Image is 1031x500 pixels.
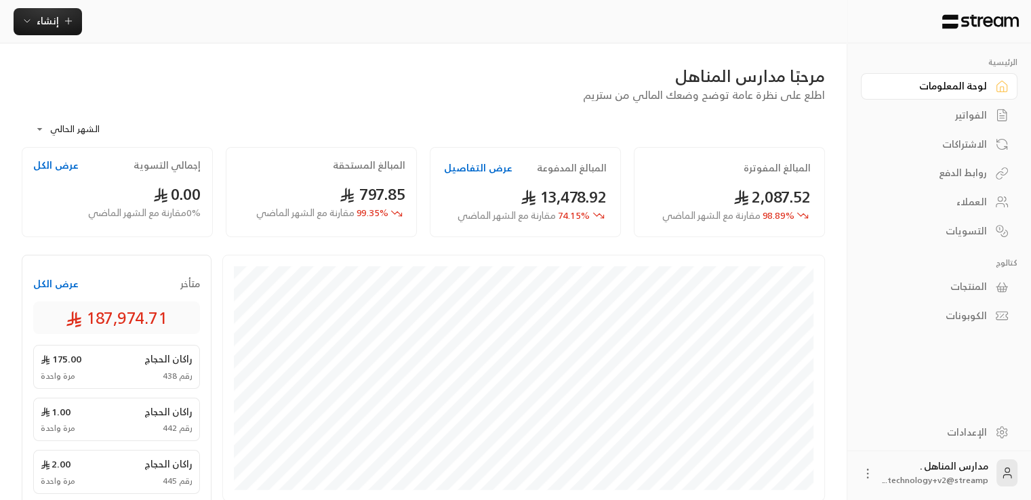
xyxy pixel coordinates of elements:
h2: إجمالي التسوية [134,159,201,172]
div: العملاء [878,195,987,209]
div: مدارس المناهل . [883,459,988,486]
p: الرئيسية [861,57,1017,68]
div: الشهر الحالي [28,112,130,147]
span: راكان الحجاج [144,352,193,366]
span: متأخر [180,277,200,291]
div: التسويات [878,224,987,238]
p: كتالوج [861,257,1017,268]
a: الكوبونات [861,303,1017,329]
div: المنتجات [878,280,987,293]
a: العملاء [861,189,1017,215]
h2: المبالغ المستحقة [333,159,405,172]
span: 175.00 [41,352,81,366]
span: راكان الحجاج [144,457,193,471]
span: 99.35 % [256,206,388,220]
h2: المبالغ المفوترة [744,161,811,175]
a: الإعدادات [861,419,1017,445]
a: لوحة المعلومات [861,73,1017,100]
span: راكان الحجاج [144,405,193,419]
div: مرحبًا مدارس المناهل [22,65,825,87]
span: 2.00 [41,457,70,471]
a: الاشتراكات [861,131,1017,157]
span: 98.89 % [662,209,794,223]
div: الكوبونات [878,309,987,322]
div: الاشتراكات [878,138,987,151]
a: روابط الدفع [861,160,1017,186]
span: 0 % مقارنة مع الشهر الماضي [88,206,201,220]
div: لوحة المعلومات [878,79,987,93]
span: 1.00 [41,405,70,419]
a: التسويات [861,217,1017,244]
div: الفواتير [878,108,987,122]
span: إنشاء [37,12,59,29]
button: إنشاء [14,8,82,35]
span: اطلع على نظرة عامة توضح وضعك المالي من ستريم [583,85,825,104]
span: رقم 438 [163,371,193,381]
span: مرة واحدة [41,371,75,381]
span: 74.15 % [458,209,590,223]
span: 2,087.52 [733,183,811,211]
span: مقارنة مع الشهر الماضي [256,204,355,221]
div: روابط الدفع [878,166,987,180]
span: 0.00 [153,180,201,208]
span: رقم 442 [163,423,193,434]
img: Logo [941,14,1020,29]
div: الإعدادات [878,425,987,439]
span: مرة واحدة [41,423,75,434]
button: عرض الكل [33,159,79,172]
span: مرة واحدة [41,476,75,486]
a: الفواتير [861,102,1017,129]
span: 187,974.71 [66,307,167,329]
button: عرض التفاصيل [444,161,512,175]
span: مقارنة مع الشهر الماضي [662,207,761,224]
span: مقارنة مع الشهر الماضي [458,207,556,224]
span: 797.85 [340,180,405,208]
span: technology+v2@streamp... [883,473,988,487]
h2: المبالغ المدفوعة [537,161,607,175]
span: 13,478.92 [521,183,607,211]
span: رقم 445 [163,476,193,486]
button: عرض الكل [33,277,79,291]
a: المنتجات [861,274,1017,300]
